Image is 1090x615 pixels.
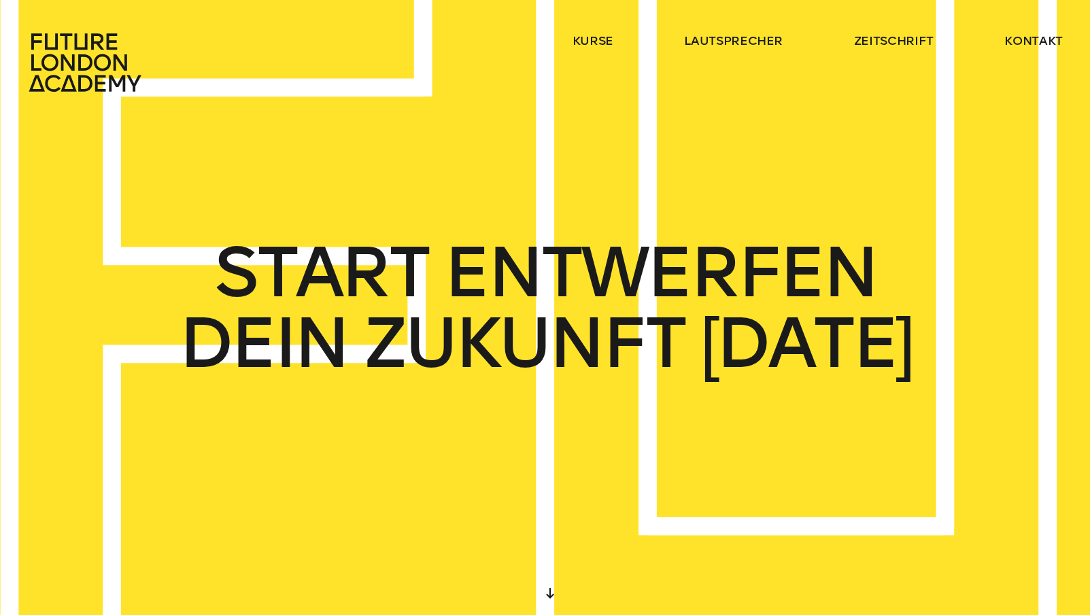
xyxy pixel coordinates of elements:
font: ENTWERFEN [443,230,876,315]
a: Kurse [573,33,613,49]
a: Lautsprecher [684,33,783,49]
font: Lautsprecher [684,33,783,48]
font: Kontakt [1004,33,1063,48]
font: Zeitschrift [854,33,934,48]
font: START [214,230,428,315]
font: [DATE] [700,300,912,385]
a: Kontakt [1004,33,1063,49]
font: Kurse [573,33,613,48]
a: Zeitschrift [854,33,934,49]
font: DEIN [178,300,347,385]
font: ZUKUNFT [363,300,685,385]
